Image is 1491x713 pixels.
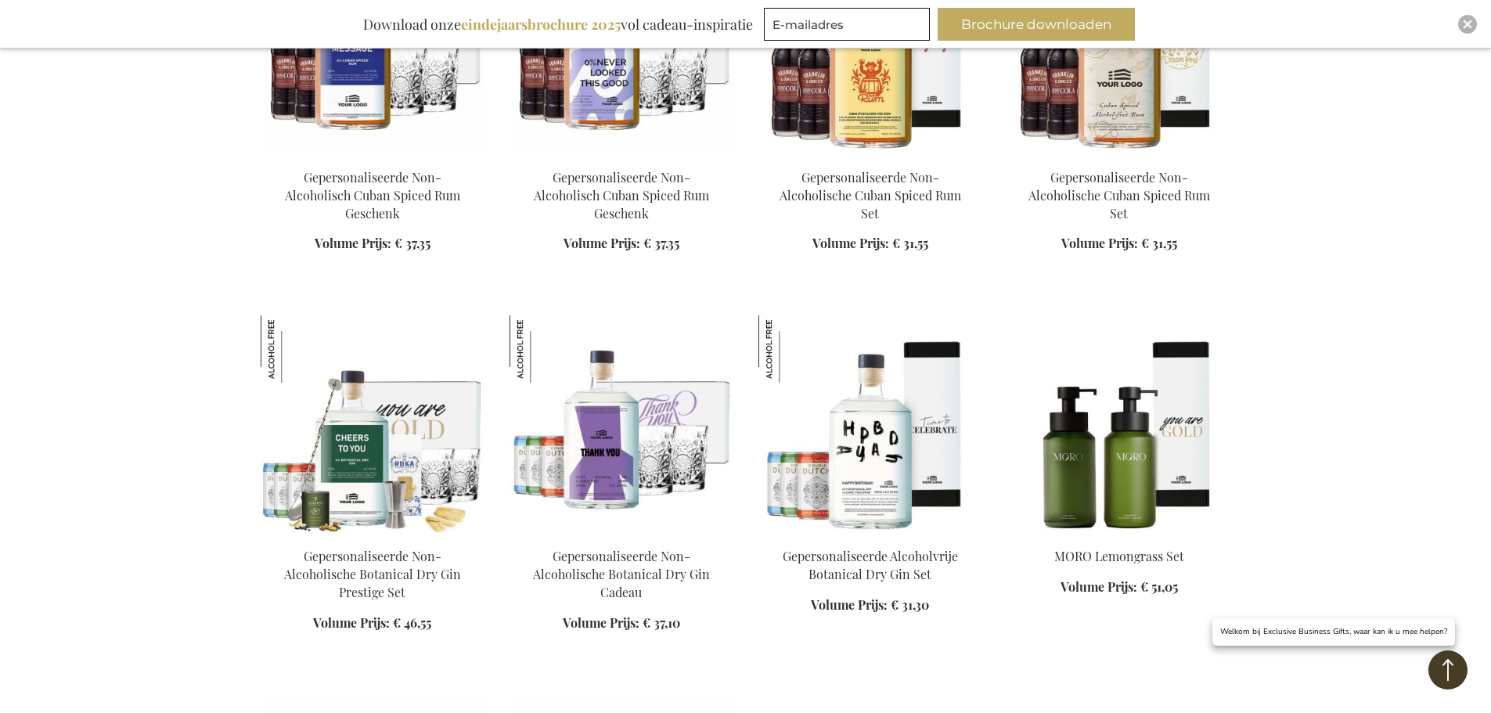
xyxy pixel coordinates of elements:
div: Download onze vol cadeau-inspiratie [356,8,760,41]
a: Gepersonaliseerde Non-Alcoholische Botanical Dry Gin Cadeau [533,548,710,600]
span: € 37,10 [643,614,680,631]
a: Personalised Non-Alcoholic Cuban Spiced Rum Gift Gepersonaliseerde Non-Alcoholisch Cuban Spiced R... [261,149,484,164]
span: Volume Prijs: [315,235,391,251]
button: Brochure downloaden [938,8,1135,41]
a: Volume Prijs: € 37,10 [563,614,680,632]
span: Volume Prijs: [564,235,640,251]
img: Gepersonaliseerde Alcoholvrije Botanical Dry Gin Set [758,315,826,383]
img: Personalised Non-Alcoholic Botanical Dry Gin Set [758,315,982,535]
a: Volume Prijs: € 31,30 [811,596,929,614]
a: Personalised Non-Alcoholic Cuban Spiced Rum Set Gepersonaliseerde Non-Alcoholische Cuban Spiced R... [1007,149,1231,164]
a: Gepersonaliseerde Non-Alcoholisch Cuban Spiced Rum Geschenk [534,169,709,221]
a: Volume Prijs: € 31,55 [1061,235,1177,253]
span: Volume Prijs: [811,596,888,613]
a: Personalised Non-Alcoholic Cuban Spiced Rum Gift Gepersonaliseerde Non-Alcoholisch Cuban Spiced R... [510,149,733,164]
a: Volume Prijs: € 51,05 [1061,578,1178,596]
a: Volume Prijs: € 46,55 [313,614,431,632]
img: MORO Lemongrass Set [1007,315,1231,535]
img: Personalised Non-Alcoholic Botanical Dry Gin Prestige Set [261,315,484,535]
img: Close [1463,20,1472,29]
a: Gepersonaliseerde Non-Alcoholisch Cuban Spiced Rum Geschenk [285,169,460,221]
span: € 31,55 [1141,235,1177,251]
span: Volume Prijs: [1061,235,1138,251]
a: MORO Lemongrass Set [1007,528,1231,543]
span: € 46,55 [393,614,431,631]
a: Personalised Non-Alcoholic Cuban Spiced Rum Set Gepersonaliseerde Non-Alcoholische Cuban Spiced R... [758,149,982,164]
span: Volume Prijs: [563,614,639,631]
span: € 31,30 [891,596,929,613]
img: Personalised Non-Alcoholic Botanical Dry Gin Gift [510,315,733,535]
img: Gepersonaliseerde Non-Alcoholische Botanical Dry Gin Cadeau [510,315,577,383]
a: MORO Lemongrass Set [1054,548,1184,564]
span: Volume Prijs: [1061,578,1137,595]
a: Gepersonaliseerde Non-Alcoholische Cuban Spiced Rum Set [780,169,961,221]
span: € 37,35 [643,235,679,251]
input: E-mailadres [764,8,930,41]
a: Volume Prijs: € 37,35 [315,235,430,253]
a: Volume Prijs: € 31,55 [812,235,928,253]
a: Gepersonaliseerde Non-Alcoholische Cuban Spiced Rum Set [1028,169,1210,221]
a: Personalised Non-Alcoholic Botanical Dry Gin Prestige Set Gepersonaliseerde Non-Alcoholische Bota... [261,528,484,543]
span: Volume Prijs: [812,235,889,251]
a: Gepersonaliseerde Alcoholvrije Botanical Dry Gin Set [783,548,958,582]
div: Close [1458,15,1477,34]
span: Volume Prijs: [313,614,390,631]
img: Gepersonaliseerde Non-Alcoholische Botanical Dry Gin Prestige Set [261,315,328,383]
b: eindejaarsbrochure 2025 [461,15,621,34]
a: Personalised Non-Alcoholic Botanical Dry Gin Set Gepersonaliseerde Alcoholvrije Botanical Dry Gin... [758,528,982,543]
span: € 37,35 [394,235,430,251]
span: € 51,05 [1140,578,1178,595]
a: Personalised Non-Alcoholic Botanical Dry Gin Gift Gepersonaliseerde Non-Alcoholische Botanical Dr... [510,528,733,543]
form: marketing offers and promotions [764,8,935,45]
a: Volume Prijs: € 37,35 [564,235,679,253]
a: Gepersonaliseerde Non-Alcoholische Botanical Dry Gin Prestige Set [284,548,461,600]
span: € 31,55 [892,235,928,251]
